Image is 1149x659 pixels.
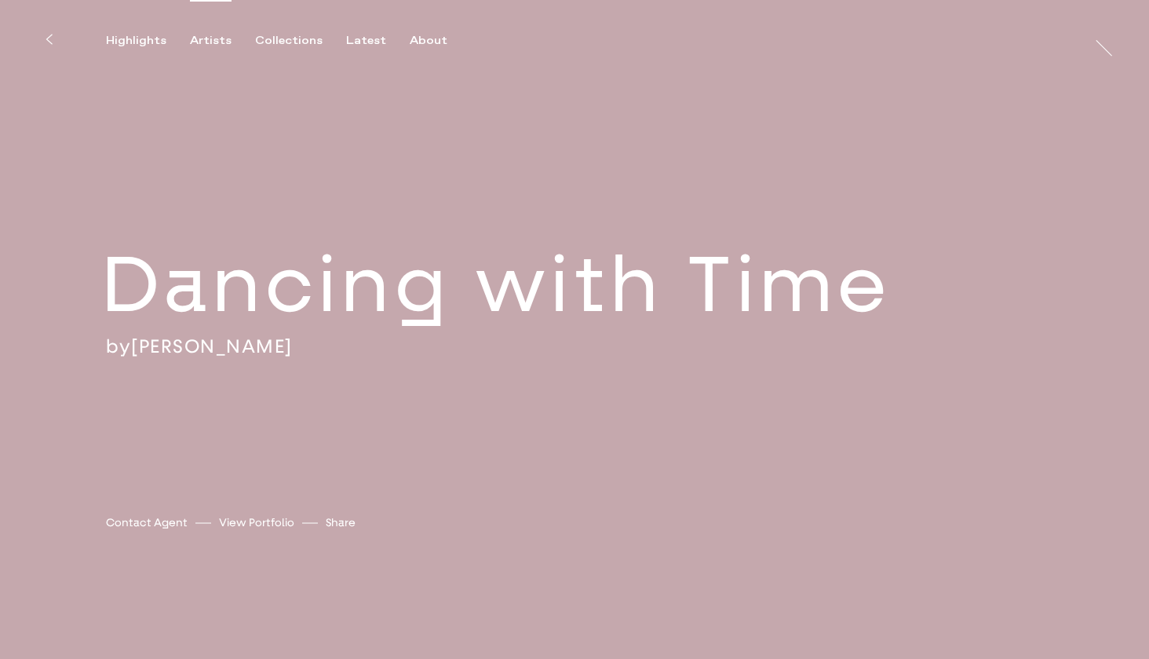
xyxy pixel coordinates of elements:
button: About [410,34,471,48]
a: View Portfolio [219,514,294,531]
a: Contact Agent [106,514,188,531]
div: Artists [190,34,232,48]
a: [PERSON_NAME] [131,334,293,357]
span: by [106,334,131,357]
div: Highlights [106,34,166,48]
h2: Dancing with Time [101,236,997,334]
div: Latest [346,34,386,48]
button: Artists [190,34,255,48]
button: Collections [255,34,346,48]
button: Share [326,512,356,533]
div: About [410,34,447,48]
button: Highlights [106,34,190,48]
div: Collections [255,34,323,48]
button: Latest [346,34,410,48]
